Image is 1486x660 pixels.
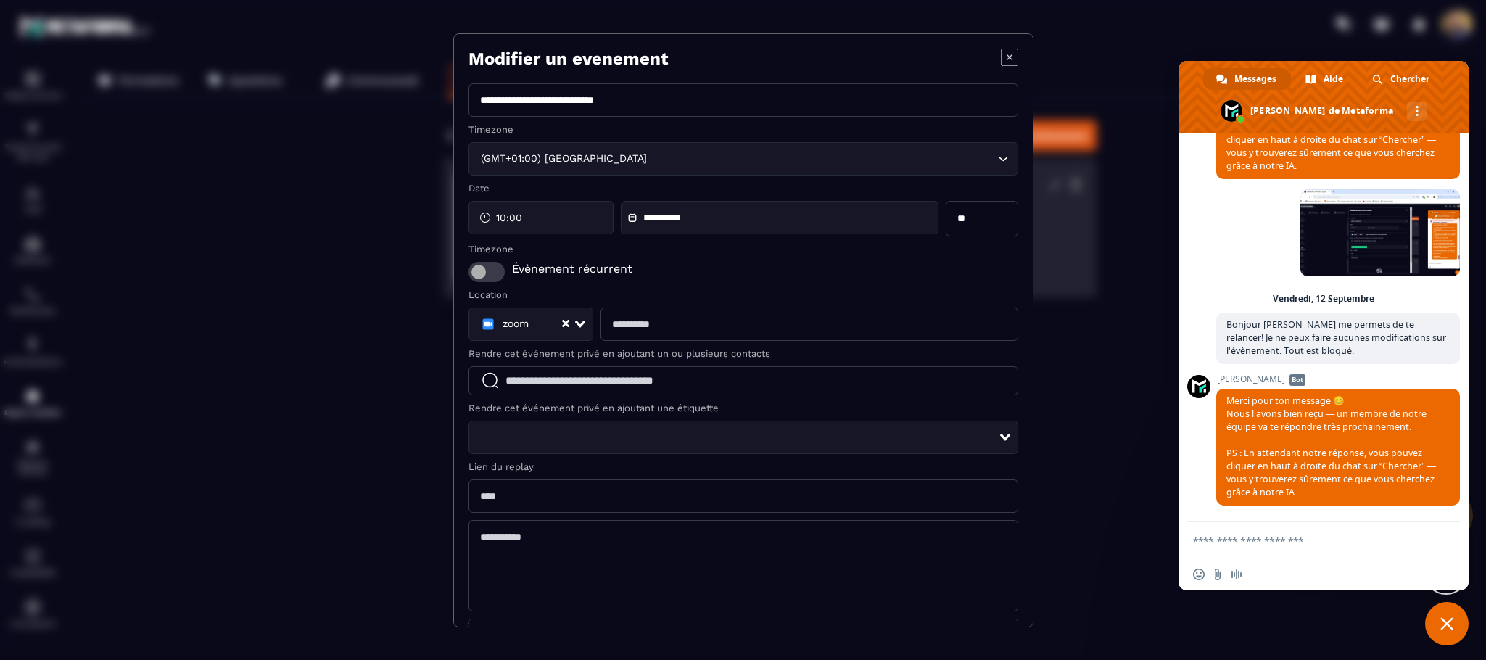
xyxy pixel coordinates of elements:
[1226,318,1446,357] span: Bonjour [PERSON_NAME] me permets de te relancer! Je ne peux faire aucunes modifications sur l'évè...
[468,403,1018,413] label: Rendre cet événement privé en ajoutant une étiquette
[1216,374,1460,384] span: [PERSON_NAME]
[468,49,668,69] h2: Modifier un evenement
[1193,535,1422,548] textarea: Entrez votre message...
[1289,374,1305,386] span: Bot
[562,318,569,329] button: Clear Selected
[532,316,561,332] input: Search for option
[1234,68,1276,90] span: Messages
[468,421,1018,454] div: Search for option
[503,317,529,331] span: zoom
[1425,602,1469,645] div: Fermer le chat
[651,151,994,167] input: Search for option
[1359,68,1444,90] div: Chercher
[468,348,1018,359] label: Rendre cet événement privé en ajoutant un ou plusieurs contacts
[478,151,651,167] span: (GMT+01:00) [GEOGRAPHIC_DATA]
[1324,68,1343,90] span: Aide
[468,308,594,341] div: Search for option
[1193,569,1205,580] span: Insérer un emoji
[1226,395,1436,498] span: Merci pour ton message 😊 Nous l’avons bien reçu — un membre de notre équipe va te répondre très p...
[468,142,1018,176] div: Search for option
[1231,569,1242,580] span: Message audio
[1292,68,1358,90] div: Aide
[1203,68,1291,90] div: Messages
[1212,569,1223,580] span: Envoyer un fichier
[478,429,999,445] input: Search for option
[1390,68,1429,90] span: Chercher
[1407,102,1427,121] div: Autres canaux
[1273,294,1374,303] div: Vendredi, 12 Septembre
[512,262,632,282] span: Évènement récurrent
[468,289,1018,300] label: Location
[468,461,1018,472] label: Lien du replay
[468,244,1018,255] label: Timezone
[468,124,1018,135] label: Timezone
[468,183,1018,194] label: Date
[496,210,522,225] span: 10:00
